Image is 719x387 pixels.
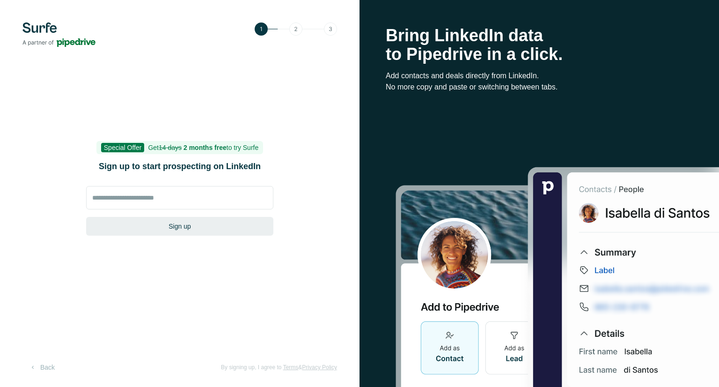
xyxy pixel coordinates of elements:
[298,364,302,371] span: &
[22,22,95,47] img: Surfe's logo
[86,160,273,173] h1: Sign up to start prospecting on LinkedIn
[386,70,693,82] p: Add contacts and deals directly from LinkedIn.
[22,359,61,376] button: Back
[386,82,693,93] p: No more copy and paste or switching between tabs.
[386,26,693,64] h1: Bring LinkedIn data to Pipedrive in a click.
[396,166,719,387] img: Surfe Stock Photo - Selling good vibes
[101,143,145,152] span: Special Offer
[255,22,337,36] img: Step 1
[283,364,299,371] a: Terms
[302,364,337,371] a: Privacy Policy
[221,364,281,371] span: By signing up, I agree to
[86,217,273,236] button: Sign up
[148,144,258,151] span: Get to try Surfe
[159,144,182,151] s: 14 days
[183,144,227,151] b: 2 months free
